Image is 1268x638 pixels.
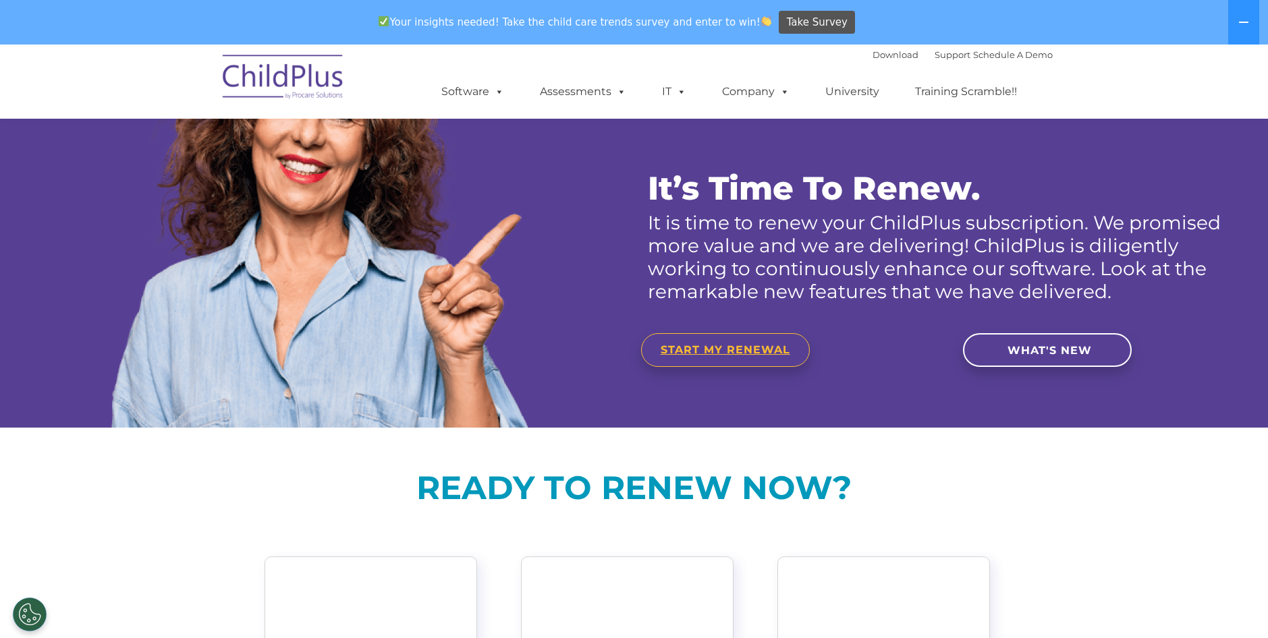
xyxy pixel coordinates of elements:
span: START MY RENEWAL [661,343,790,356]
font: | [873,49,1053,60]
img: ChildPlus by Procare Solutions [216,45,351,113]
a: Take Survey [779,11,855,34]
p: READY TO RENEW NOW? [229,468,1039,507]
a: WHAT'S NEW [963,333,1132,367]
a: Training Scramble!! [902,78,1030,105]
img: ✅ [379,16,389,26]
a: Schedule A Demo [973,49,1053,60]
a: Download [873,49,918,60]
img: 👏 [761,16,771,26]
a: Company [709,78,803,105]
span: Your insights needed! Take the child care trends survey and enter to win! [373,11,777,33]
a: Assessments [526,78,640,105]
span: Take Survey [787,11,848,34]
a: Software [428,78,518,105]
button: Cookies Settings [13,598,47,631]
p: It is time to renew your ChildPlus subscription. We promised more value and we are delivering! Ch... [648,211,1245,303]
a: University [812,78,893,105]
a: Support [935,49,970,60]
a: START MY RENEWAL [641,333,810,367]
a: IT [649,78,700,105]
p: It’s Time To Renew. [648,169,1245,208]
span: WHAT'S NEW [1008,344,1092,357]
